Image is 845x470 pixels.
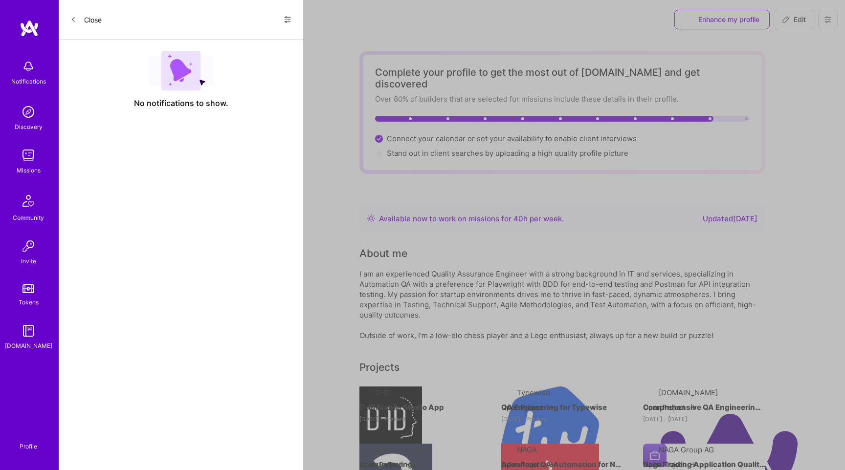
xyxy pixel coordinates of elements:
img: bell [19,57,38,76]
img: empty [149,51,213,90]
div: Discovery [15,122,43,132]
div: Invite [21,256,36,266]
div: [DOMAIN_NAME] [5,341,52,351]
img: tokens [22,284,34,293]
div: Missions [17,165,41,175]
img: logo [20,20,39,37]
div: Profile [20,441,37,450]
img: Community [17,189,40,213]
img: Invite [19,236,38,256]
img: discovery [19,102,38,122]
span: No notifications to show. [134,98,228,108]
div: Tokens [19,297,39,307]
a: Profile [16,431,41,450]
div: Notifications [11,76,46,86]
img: teamwork [19,146,38,165]
button: Close [70,12,102,27]
div: Community [13,213,44,223]
img: guide book [19,321,38,341]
